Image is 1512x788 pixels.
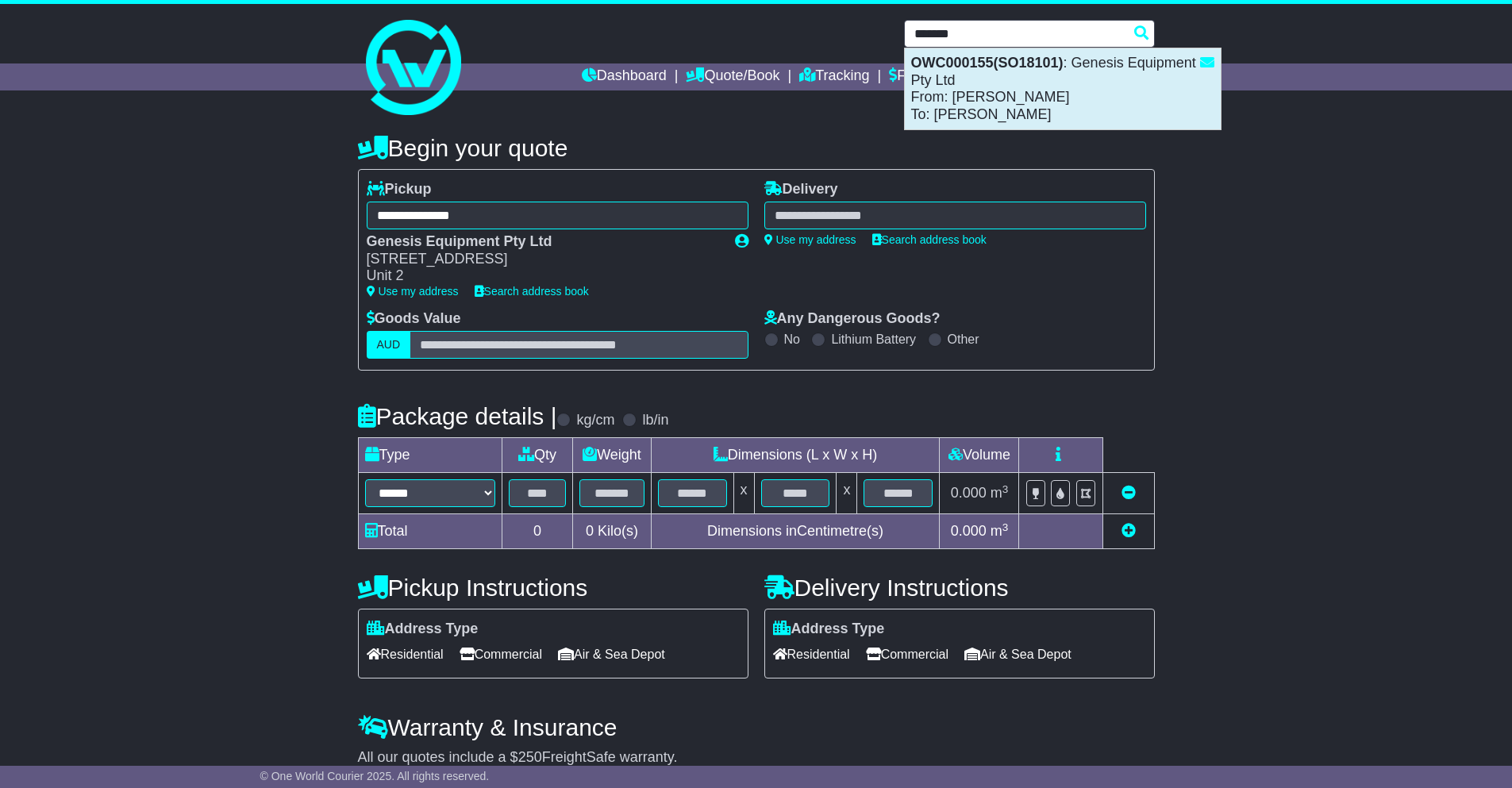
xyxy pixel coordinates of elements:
[358,438,502,473] td: Type
[358,135,1155,161] h4: Begin your quote
[367,621,479,638] label: Address Type
[866,642,948,667] span: Commercial
[502,438,573,473] td: Qty
[642,412,668,429] label: lb/in
[831,332,916,347] label: Lithium Battery
[502,514,573,549] td: 0
[367,331,411,359] label: AUD
[940,438,1019,473] td: Volume
[951,523,987,539] span: 0.000
[889,63,961,90] a: Financials
[358,575,748,601] h4: Pickup Instructions
[460,642,542,667] span: Commercial
[764,181,838,198] label: Delivery
[582,63,667,90] a: Dashboard
[733,473,754,514] td: x
[367,285,459,298] a: Use my address
[367,642,444,667] span: Residential
[367,251,719,268] div: [STREET_ADDRESS]
[1002,521,1009,533] sup: 3
[367,181,432,198] label: Pickup
[586,523,594,539] span: 0
[837,473,857,514] td: x
[951,485,987,501] span: 0.000
[358,749,1155,767] div: All our quotes include a $ FreightSafe warranty.
[358,514,502,549] td: Total
[573,514,651,549] td: Kilo(s)
[651,438,940,473] td: Dimensions (L x W x H)
[367,267,719,285] div: Unit 2
[518,749,542,765] span: 250
[872,233,987,246] a: Search address book
[964,642,1071,667] span: Air & Sea Depot
[764,310,941,328] label: Any Dangerous Goods?
[1121,485,1136,501] a: Remove this item
[367,310,461,328] label: Goods Value
[260,770,490,782] span: © One World Courier 2025. All rights reserved.
[576,412,614,429] label: kg/cm
[358,714,1155,740] h4: Warranty & Insurance
[651,514,940,549] td: Dimensions in Centimetre(s)
[799,63,869,90] a: Tracking
[1002,483,1009,495] sup: 3
[911,55,1064,71] strong: OWC000155(SO18101)
[773,642,850,667] span: Residential
[475,285,589,298] a: Search address book
[991,523,1009,539] span: m
[948,332,979,347] label: Other
[905,48,1221,129] div: : Genesis Equipment Pty Ltd From: [PERSON_NAME] To: [PERSON_NAME]
[764,575,1155,601] h4: Delivery Instructions
[784,332,800,347] label: No
[367,233,719,251] div: Genesis Equipment Pty Ltd
[573,438,651,473] td: Weight
[358,403,557,429] h4: Package details |
[764,233,856,246] a: Use my address
[773,621,885,638] label: Address Type
[558,642,665,667] span: Air & Sea Depot
[1121,523,1136,539] a: Add new item
[686,63,779,90] a: Quote/Book
[991,485,1009,501] span: m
